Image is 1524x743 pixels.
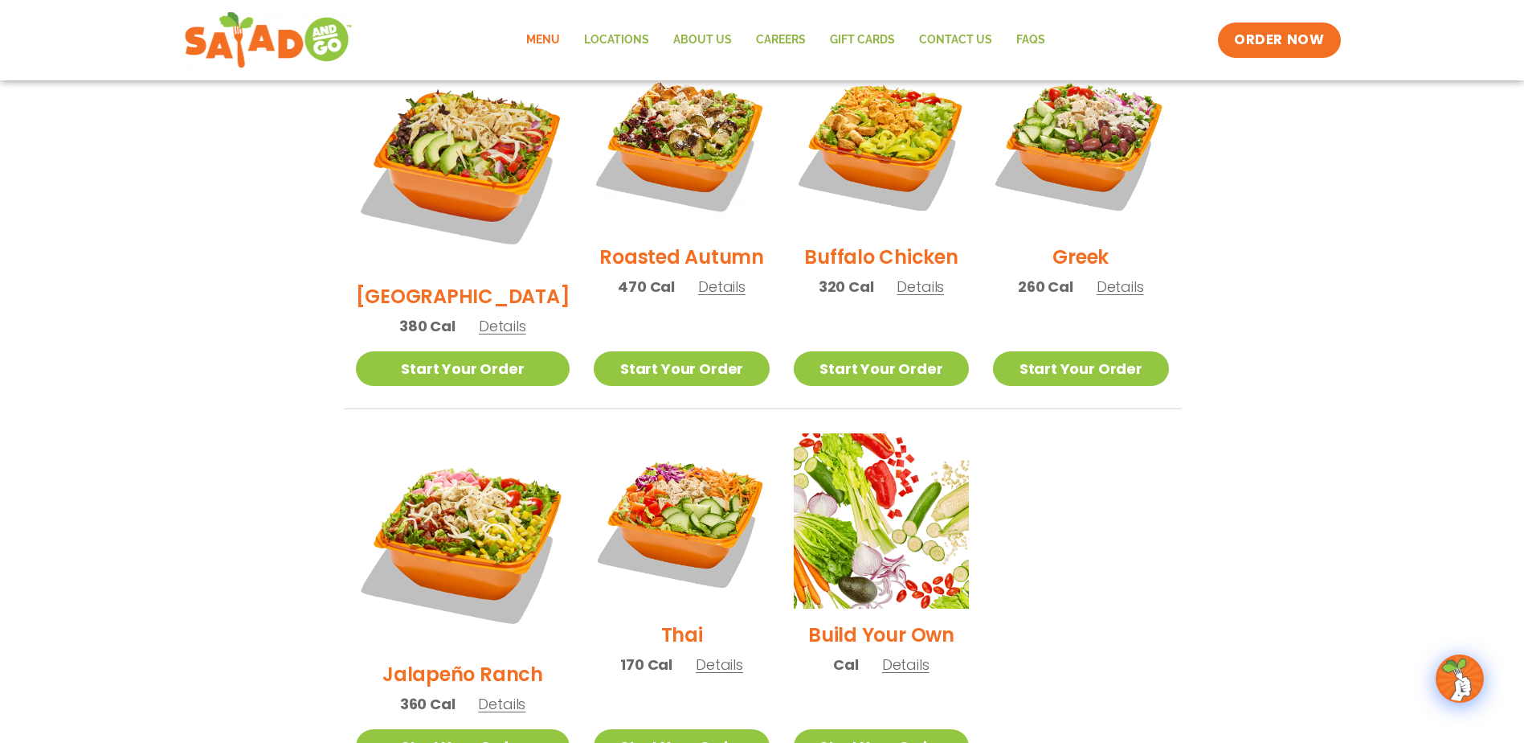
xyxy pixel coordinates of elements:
[897,277,944,297] span: Details
[1004,22,1057,59] a: FAQs
[794,433,969,609] img: Product photo for Build Your Own
[1052,243,1109,271] h2: Greek
[794,55,969,231] img: Product photo for Buffalo Chicken Salad
[572,22,661,59] a: Locations
[599,243,764,271] h2: Roasted Autumn
[514,22,572,59] a: Menu
[1097,277,1144,297] span: Details
[1018,276,1073,298] span: 260 Cal
[356,433,570,648] img: Product photo for Jalapeño Ranch Salad
[356,282,570,310] h2: [GEOGRAPHIC_DATA]
[1234,31,1324,50] span: ORDER NOW
[993,55,1168,231] img: Product photo for Greek Salad
[620,654,672,675] span: 170 Cal
[744,22,818,59] a: Careers
[698,277,746,297] span: Details
[478,694,525,714] span: Details
[808,621,954,649] h2: Build Your Own
[804,243,958,271] h2: Buffalo Chicken
[833,654,858,675] span: Cal
[400,693,456,715] span: 360 Cal
[661,621,703,649] h2: Thai
[594,351,769,386] a: Start Your Order
[399,315,456,337] span: 380 Cal
[479,316,526,336] span: Details
[818,22,907,59] a: GIFT CARDS
[382,660,543,688] h2: Jalapeño Ranch
[882,655,930,675] span: Details
[618,276,675,298] span: 470 Cal
[594,55,769,231] img: Product photo for Roasted Autumn Salad
[907,22,1004,59] a: Contact Us
[356,351,570,386] a: Start Your Order
[819,276,874,298] span: 320 Cal
[184,8,353,72] img: new-SAG-logo-768×292
[696,655,743,675] span: Details
[1218,23,1340,58] a: ORDER NOW
[794,351,969,386] a: Start Your Order
[514,22,1057,59] nav: Menu
[993,351,1168,386] a: Start Your Order
[661,22,744,59] a: About Us
[1437,656,1482,701] img: wpChatIcon
[594,433,769,609] img: Product photo for Thai Salad
[356,55,570,270] img: Product photo for BBQ Ranch Salad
